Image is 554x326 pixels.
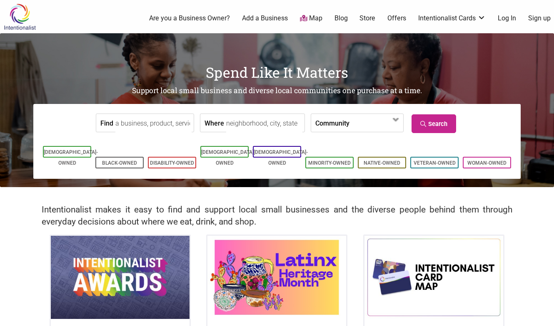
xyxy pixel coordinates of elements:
[226,114,302,133] input: neighborhood, city, state
[42,204,512,228] h2: Intentionalist makes it easy to find and support local small businesses and the diverse people be...
[359,14,375,23] a: Store
[207,236,346,319] img: Latinx / Hispanic Heritage Month
[364,236,503,319] img: Intentionalist Card Map
[498,14,516,23] a: Log In
[115,114,192,133] input: a business, product, service
[100,114,113,132] label: Find
[412,114,456,133] a: Search
[150,160,194,166] a: Disability-Owned
[467,160,507,166] a: Woman-Owned
[44,149,98,166] a: [DEMOGRAPHIC_DATA]-Owned
[308,160,351,166] a: Minority-Owned
[414,160,456,166] a: Veteran-Owned
[102,160,137,166] a: Black-Owned
[205,114,224,132] label: Where
[315,114,349,132] label: Community
[334,14,348,23] a: Blog
[254,149,308,166] a: [DEMOGRAPHIC_DATA]-Owned
[242,14,288,23] a: Add a Business
[300,14,322,23] a: Map
[418,14,486,23] a: Intentionalist Cards
[201,149,255,166] a: [DEMOGRAPHIC_DATA]-Owned
[149,14,230,23] a: Are you a Business Owner?
[387,14,406,23] a: Offers
[364,160,400,166] a: Native-Owned
[51,236,190,319] img: Intentionalist Awards
[528,14,551,23] a: Sign up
